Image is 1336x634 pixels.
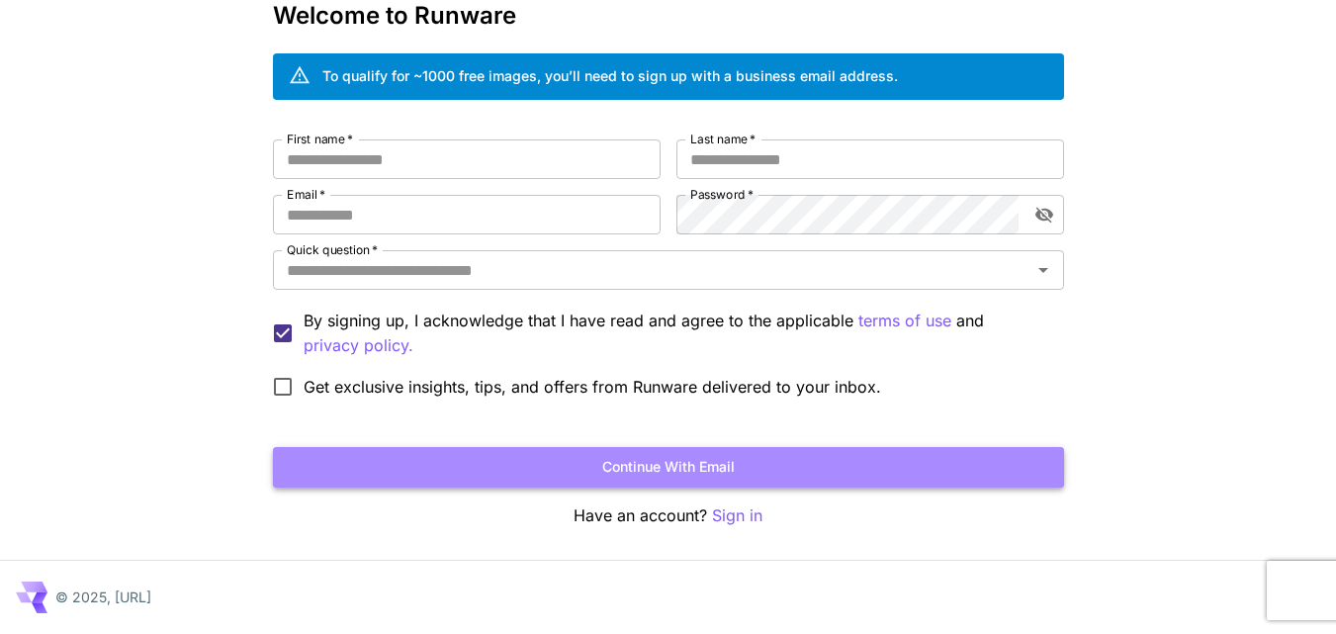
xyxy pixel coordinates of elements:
p: privacy policy. [304,333,413,358]
span: Get exclusive insights, tips, and offers from Runware delivered to your inbox. [304,375,881,399]
p: Have an account? [273,503,1064,528]
div: To qualify for ~1000 free images, you’ll need to sign up with a business email address. [322,65,898,86]
label: Last name [690,131,756,147]
button: Open [1029,256,1057,284]
button: By signing up, I acknowledge that I have read and agree to the applicable terms of use and [304,333,413,358]
button: Continue with email [273,447,1064,488]
h3: Welcome to Runware [273,2,1064,30]
label: Email [287,186,325,203]
p: terms of use [858,309,951,333]
button: toggle password visibility [1026,197,1062,232]
label: First name [287,131,353,147]
button: By signing up, I acknowledge that I have read and agree to the applicable and privacy policy. [858,309,951,333]
p: © 2025, [URL] [55,587,151,607]
label: Password [690,186,754,203]
button: Sign in [712,503,762,528]
p: By signing up, I acknowledge that I have read and agree to the applicable and [304,309,1048,358]
label: Quick question [287,241,378,258]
